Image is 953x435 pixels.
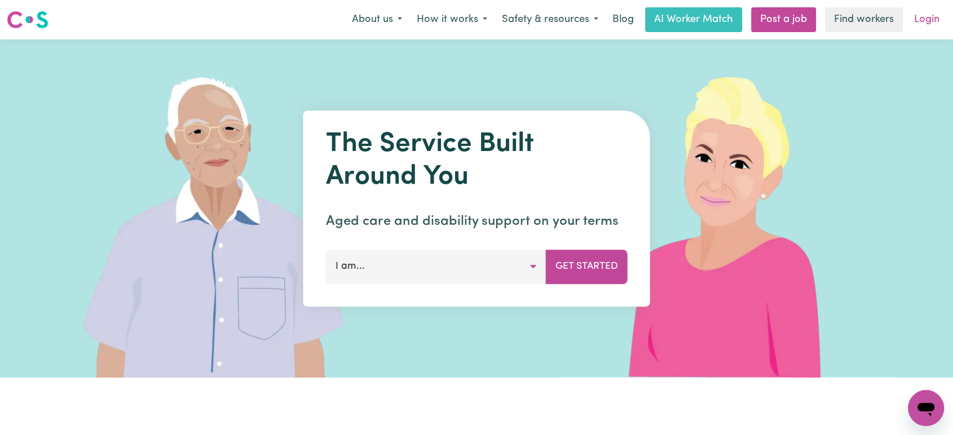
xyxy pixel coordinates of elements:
[326,250,546,283] button: I am...
[7,10,48,30] img: Careseekers logo
[908,390,944,426] iframe: Button to launch messaging window
[825,7,903,32] a: Find workers
[7,7,48,33] a: Careseekers logo
[546,250,628,283] button: Get Started
[751,7,816,32] a: Post a job
[345,8,409,32] button: About us
[409,8,495,32] button: How it works
[606,7,641,32] a: Blog
[495,8,606,32] button: Safety & resources
[645,7,742,32] a: AI Worker Match
[326,211,628,232] p: Aged care and disability support on your terms
[907,7,946,32] a: Login
[326,128,628,193] h1: The Service Built Around You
